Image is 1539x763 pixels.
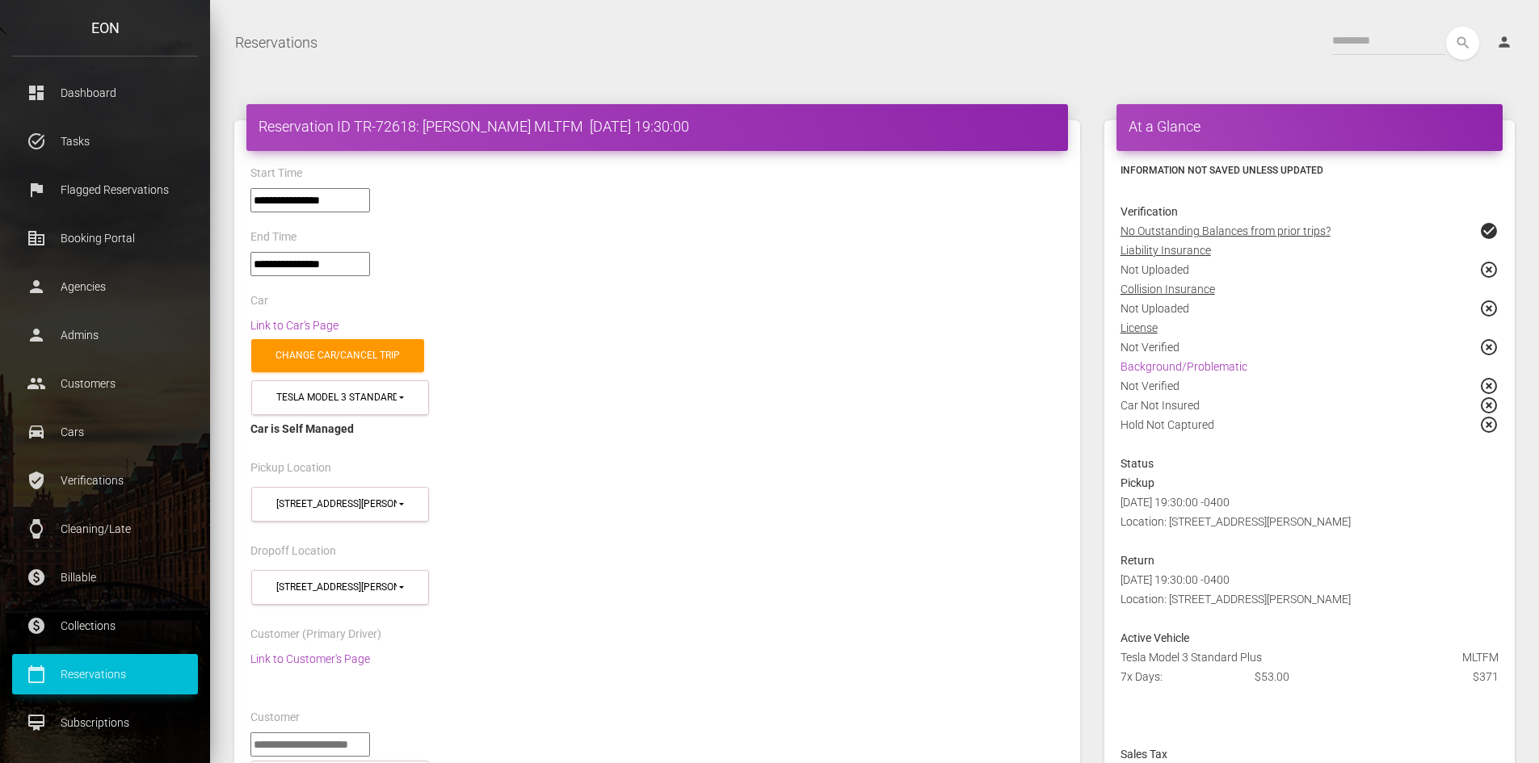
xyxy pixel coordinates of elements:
div: Not Uploaded [1108,260,1511,279]
label: Dropoff Location [250,543,336,560]
span: highlight_off [1479,299,1499,318]
h4: Reservation ID TR-72618: [PERSON_NAME] MLTFM [DATE] 19:30:00 [259,116,1056,136]
div: Hold Not Captured [1108,415,1511,454]
a: Link to Customer's Page [250,652,370,665]
p: Admins [24,323,186,347]
u: Collision Insurance [1121,283,1215,296]
div: Car Not Insured [1108,396,1511,415]
p: Reservations [24,662,186,686]
p: Agencies [24,275,186,299]
span: [DATE] 19:30:00 -0400 Location: [STREET_ADDRESS][PERSON_NAME] [1121,573,1351,606]
a: flag Flagged Reservations [12,170,198,210]
a: person Admins [12,315,198,355]
label: End Time [250,229,296,245]
div: Not Verified [1108,337,1511,357]
p: Billable [24,565,186,589]
button: Tesla Model 3 Standard Plus (MLTFM in 33020) [251,380,429,415]
label: Customer (Primary Driver) [250,627,381,643]
a: Link to Car's Page [250,319,338,332]
strong: Status [1121,457,1154,470]
u: Liability Insurance [1121,244,1211,257]
p: Cleaning/Late [24,517,186,541]
span: MLTFM [1462,648,1499,667]
h6: Information not saved unless updated [1121,163,1499,178]
button: 230 South Dixie Highway (33020) [251,570,429,605]
a: Background/Problematic [1121,360,1247,373]
a: corporate_fare Booking Portal [12,218,198,258]
label: Car [250,293,268,309]
p: Dashboard [24,81,186,105]
a: Reservations [235,23,317,63]
div: [STREET_ADDRESS][PERSON_NAME] [276,581,397,594]
span: highlight_off [1479,415,1499,434]
p: Verifications [24,468,186,493]
a: paid Collections [12,606,198,646]
div: [STREET_ADDRESS][PERSON_NAME] [276,497,397,511]
p: Collections [24,614,186,638]
p: Tasks [24,129,186,153]
strong: Return [1121,554,1154,567]
p: Flagged Reservations [24,178,186,202]
a: task_alt Tasks [12,121,198,161]
div: Not Verified [1108,376,1511,396]
span: highlight_off [1479,396,1499,415]
label: Customer [250,710,300,726]
button: 230 South Dixie Highway (33020) [251,487,429,522]
a: person Agencies [12,266,198,307]
strong: Active Vehicle [1121,631,1189,644]
h4: At a Glance [1129,116,1491,136]
div: Not Uploaded [1108,299,1511,318]
a: person [1484,27,1527,59]
button: search [1446,27,1479,60]
strong: Verification [1121,205,1178,218]
a: Change car/cancel trip [251,339,424,372]
a: paid Billable [12,557,198,597]
div: Tesla Model 3 Standard Plus [1108,648,1511,667]
div: Tesla Model 3 Standard Plus (MLTFM in 33020) [276,391,397,405]
u: License [1121,321,1158,334]
a: dashboard Dashboard [12,73,198,113]
p: Customers [24,371,186,396]
p: Booking Portal [24,226,186,250]
span: highlight_off [1479,260,1499,279]
a: calendar_today Reservations [12,654,198,694]
p: Subscriptions [24,711,186,735]
label: Pickup Location [250,460,331,476]
strong: Sales Tax [1121,748,1167,761]
div: $53.00 [1243,667,1377,686]
div: 7x Days: [1108,667,1243,686]
a: verified_user Verifications [12,460,198,501]
span: [DATE] 19:30:00 -0400 Location: [STREET_ADDRESS][PERSON_NAME] [1121,496,1351,528]
span: $371 [1473,667,1499,686]
a: drive_eta Cars [12,412,198,452]
a: watch Cleaning/Late [12,509,198,549]
strong: Pickup [1121,476,1154,489]
a: card_membership Subscriptions [12,702,198,743]
span: highlight_off [1479,337,1499,357]
label: Start Time [250,166,302,182]
span: check_circle [1479,221,1499,241]
p: Cars [24,420,186,444]
i: person [1496,34,1512,50]
div: Car is Self Managed [250,419,1064,438]
u: No Outstanding Balances from prior trips? [1121,224,1331,237]
a: people Customers [12,363,198,404]
span: highlight_off [1479,376,1499,396]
